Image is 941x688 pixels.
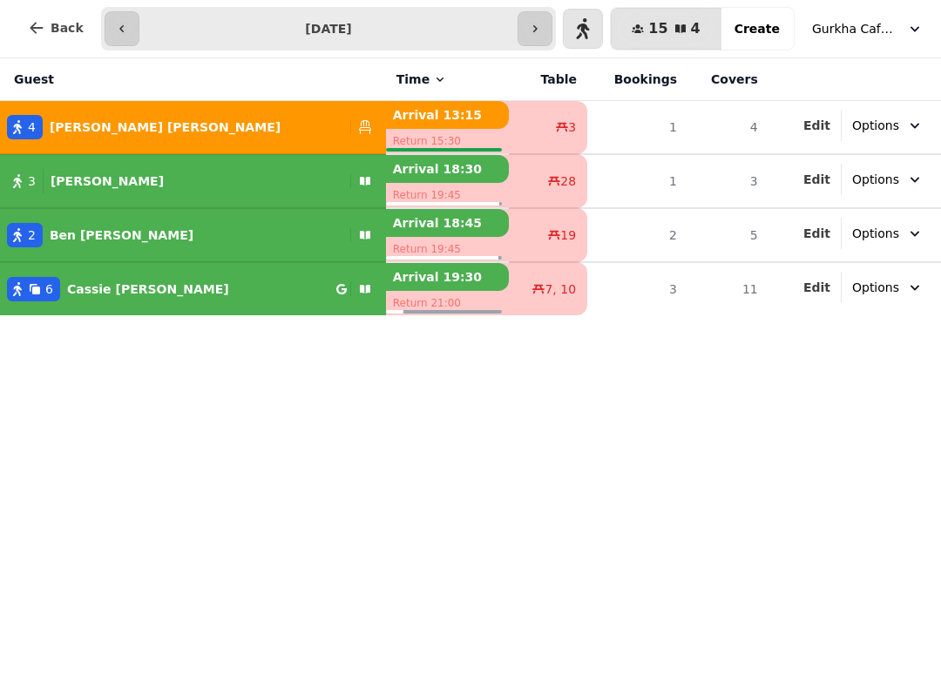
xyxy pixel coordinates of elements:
td: 4 [687,101,768,155]
p: Arrival 13:15 [386,101,509,129]
span: Options [852,117,899,134]
span: Edit [803,119,830,132]
span: 15 [648,22,667,36]
p: Ben [PERSON_NAME] [50,226,193,244]
button: 154 [611,8,721,50]
span: 4 [691,22,701,36]
button: Create [721,8,794,50]
span: 3 [28,172,36,190]
td: 1 [587,101,687,155]
p: Return 21:00 [386,291,509,315]
span: Gurkha Cafe & Restauarant [812,20,899,37]
th: Table [509,58,587,101]
span: Options [852,171,899,188]
td: 3 [687,154,768,208]
p: Arrival 19:30 [386,263,509,291]
span: 3 [568,118,576,136]
span: Options [852,225,899,242]
span: 28 [560,172,576,190]
button: Options [842,218,934,249]
span: 4 [28,118,36,136]
button: Edit [803,171,830,188]
span: Edit [803,281,830,293]
button: Options [842,164,934,195]
th: Covers [687,58,768,101]
span: Options [852,279,899,296]
button: Edit [803,117,830,134]
span: Create [735,23,780,35]
span: Edit [803,227,830,239]
td: 5 [687,208,768,262]
span: Time [396,71,430,88]
p: [PERSON_NAME] [PERSON_NAME] [50,118,281,136]
span: 7, 10 [545,280,576,298]
td: 1 [587,154,687,208]
p: Return 19:45 [386,237,509,261]
td: 3 [587,262,687,315]
p: Arrival 18:30 [386,155,509,183]
button: Options [842,110,934,141]
button: Back [14,7,98,49]
span: Back [51,22,84,34]
th: Bookings [587,58,687,101]
td: 11 [687,262,768,315]
span: 2 [28,226,36,244]
p: Arrival 18:45 [386,209,509,237]
span: 19 [560,226,576,244]
button: Edit [803,225,830,242]
span: 6 [45,280,53,298]
p: [PERSON_NAME] [51,172,164,190]
span: Edit [803,173,830,185]
button: Options [842,272,934,303]
td: 2 [587,208,687,262]
button: Edit [803,279,830,296]
p: Return 19:45 [386,183,509,207]
p: Return 15:30 [386,129,509,153]
p: Cassie [PERSON_NAME] [67,280,229,298]
button: Time [396,71,447,88]
button: Gurkha Cafe & Restauarant [802,13,934,44]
